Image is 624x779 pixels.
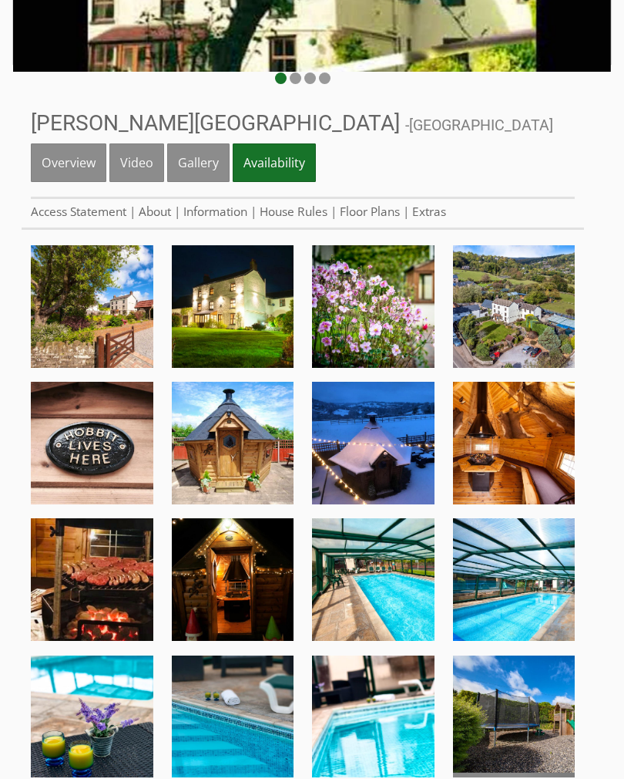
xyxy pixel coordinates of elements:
img: BBQ Hut [172,518,294,641]
img: Swimming Pool [453,518,575,641]
img: Swimming Pool [312,518,434,641]
img: BBQ Hut [172,382,294,504]
img: Play Area [453,656,575,778]
a: Information [183,204,247,220]
img: Pool Area [31,656,153,778]
span: [PERSON_NAME][GEOGRAPHIC_DATA] [31,110,400,136]
a: Access Statement [31,204,126,220]
img: Pool [312,656,434,778]
img: Viney Hill Country House by night [172,245,294,368]
a: Floor Plans [340,204,400,220]
span: - [405,116,553,134]
img: Pool Area [172,656,294,778]
img: BBQ Hut [31,382,153,504]
a: About [139,204,171,220]
a: Overview [31,143,106,182]
img: Front Of House [31,245,153,368]
a: Gallery [167,143,230,182]
a: [GEOGRAPHIC_DATA] [409,116,553,134]
img: BBQ Hut in Snow [312,382,434,504]
a: Availability [233,143,316,182]
img: BBQ hut [31,518,153,641]
a: Extras [412,204,446,220]
a: House Rules [260,204,327,220]
img: Aerial View [453,245,575,368]
a: Video [109,143,164,182]
img: Viney Hill Country House [312,245,434,368]
img: BBQ Hut [453,382,575,504]
a: [PERSON_NAME][GEOGRAPHIC_DATA] [31,110,405,136]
